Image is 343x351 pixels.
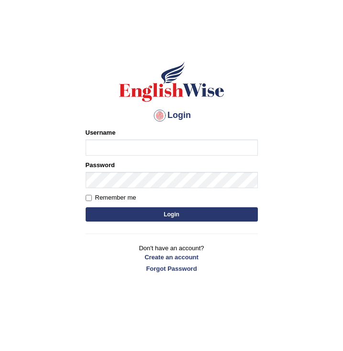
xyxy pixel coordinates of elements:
[86,253,258,262] a: Create an account
[86,264,258,273] a: Forgot Password
[86,128,116,137] label: Username
[117,60,226,103] img: Logo of English Wise sign in for intelligent practice with AI
[86,160,115,170] label: Password
[86,108,258,123] h4: Login
[86,193,136,202] label: Remember me
[86,195,92,201] input: Remember me
[86,207,258,222] button: Login
[86,244,258,273] p: Don't have an account?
